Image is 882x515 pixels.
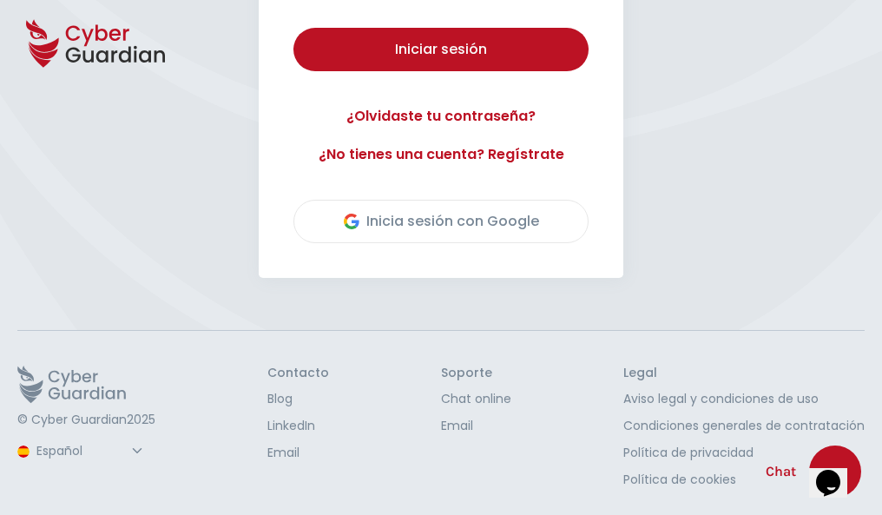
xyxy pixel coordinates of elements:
[623,417,865,435] a: Condiciones generales de contratación
[623,471,865,489] a: Política de cookies
[623,366,865,381] h3: Legal
[267,444,329,462] a: Email
[17,413,155,428] p: © Cyber Guardian 2025
[441,417,511,435] a: Email
[441,390,511,408] a: Chat online
[766,461,796,482] span: Chat
[344,211,539,232] div: Inicia sesión con Google
[293,200,589,243] button: Inicia sesión con Google
[293,144,589,165] a: ¿No tienes una cuenta? Regístrate
[441,366,511,381] h3: Soporte
[267,417,329,435] a: LinkedIn
[293,106,589,127] a: ¿Olvidaste tu contraseña?
[623,444,865,462] a: Política de privacidad
[809,446,865,498] iframe: chat widget
[17,446,30,458] img: region-logo
[267,390,329,408] a: Blog
[623,390,865,408] a: Aviso legal y condiciones de uso
[267,366,329,381] h3: Contacto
